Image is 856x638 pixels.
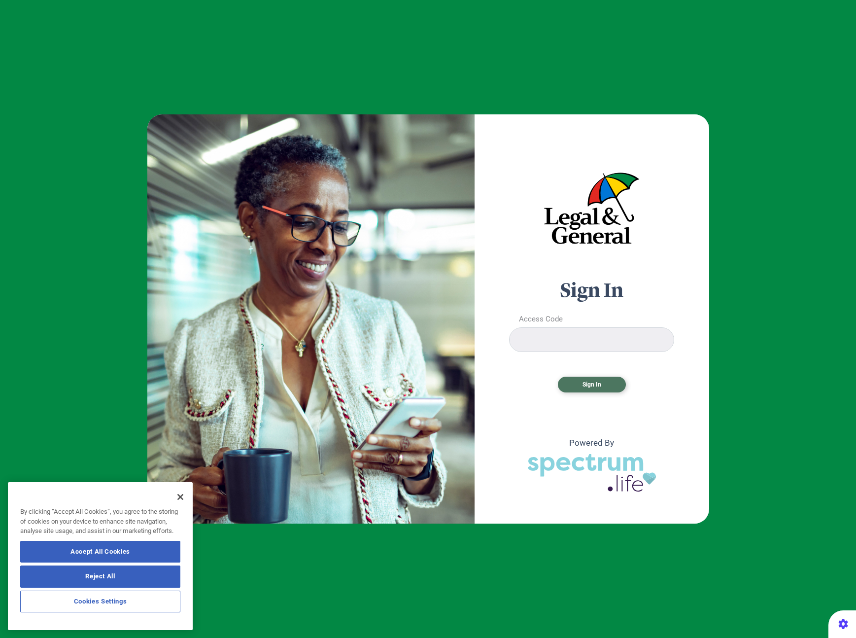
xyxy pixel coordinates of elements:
[8,482,193,630] div: Privacy
[20,591,180,612] button: Cookies Settings
[20,566,180,587] button: Reject All
[528,156,656,260] img: landglogo.png
[494,280,689,304] h2: Sign In
[8,502,193,541] div: By clicking “Accept All Cookies”, you agree to the storing of cookies on your device to enhance s...
[20,541,180,563] button: Accept All Cookies
[170,486,191,508] button: Close
[519,314,674,325] label: Access Code
[569,437,614,450] p: Powered By
[528,454,656,491] img: logo-spectrum-life.svg
[8,482,193,630] div: Cookie banner
[558,377,626,392] button: Sign In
